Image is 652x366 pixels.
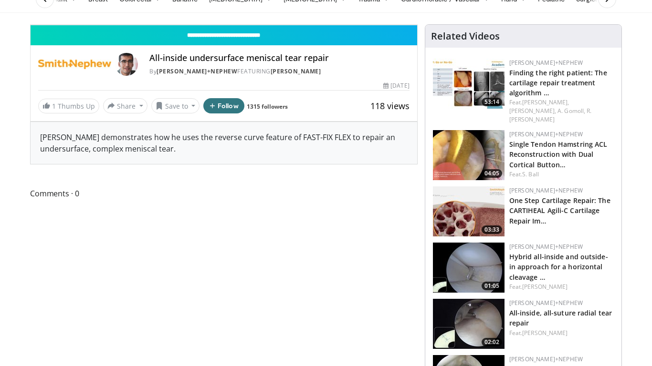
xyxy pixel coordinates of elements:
h4: Related Videos [431,30,500,42]
img: 47fc3831-2644-4472-a478-590317fb5c48.150x105_q85_crop-smart_upscale.jpg [433,130,505,180]
img: 0d5ae7a0-0009-4902-af95-81e215730076.150x105_q85_crop-smart_upscale.jpg [433,299,505,349]
span: 03:33 [482,225,502,234]
a: [PERSON_NAME]+Nephew [509,299,583,307]
a: [PERSON_NAME] [522,283,568,291]
a: [PERSON_NAME]+Nephew [509,130,583,138]
a: S. Ball [522,170,539,178]
div: [PERSON_NAME] demonstrates how he uses the reverse curve feature of FAST-FIX FLEX to repair an un... [31,122,417,164]
div: Feat. [509,98,614,124]
span: 02:02 [482,338,502,346]
img: 364c13b8-bf65-400b-a941-5a4a9c158216.150x105_q85_crop-smart_upscale.jpg [433,243,505,293]
a: [PERSON_NAME]+Nephew [509,243,583,251]
a: 01:05 [433,243,505,293]
a: All-inside, all-suture radial tear repair [509,308,612,327]
a: Finding the right patient: The cartilage repair treatment algorithm … [509,68,607,97]
button: Follow [203,98,244,113]
div: Feat. [509,283,614,291]
span: Comments 0 [30,187,418,200]
img: Smith+Nephew [38,53,111,76]
a: 1315 followers [247,102,288,111]
a: 03:33 [433,186,505,236]
a: [PERSON_NAME]+Nephew [509,355,583,363]
a: Hybrid all-inside and outside-in approach for a horizontal cleavage … [509,252,608,281]
button: Save to [151,98,200,113]
a: [PERSON_NAME], [522,98,569,106]
span: 53:14 [482,98,502,106]
img: 781f413f-8da4-4df1-9ef9-bed9c2d6503b.150x105_q85_crop-smart_upscale.jpg [433,186,505,236]
span: 04:05 [482,169,502,178]
span: 118 views [370,100,410,112]
a: [PERSON_NAME] [271,67,321,75]
a: 02:02 [433,299,505,349]
button: Share [103,98,147,113]
a: [PERSON_NAME]+Nephew [509,186,583,194]
a: Single Tendon Hamstring ACL Reconstruction with Dual Cortical Button… [509,140,608,169]
div: [DATE] [383,81,409,90]
a: 04:05 [433,130,505,180]
a: [PERSON_NAME] [522,329,568,337]
img: Avatar [115,53,138,76]
span: 01:05 [482,282,502,290]
a: A. Gomoll, [557,107,585,115]
h4: All-inside undersurface meniscal tear repair [149,53,409,63]
span: 1 [52,102,56,111]
a: R. [PERSON_NAME] [509,107,592,123]
div: Feat. [509,329,614,337]
a: One Step Cartilage Repair: The CARTIHEAL Agili-C Cartilage Repair Im… [509,196,610,225]
a: [PERSON_NAME], [509,107,556,115]
div: By FEATURING [149,67,409,76]
a: [PERSON_NAME]+Nephew [157,67,237,75]
a: 53:14 [433,59,505,109]
img: 2894c166-06ea-43da-b75e-3312627dae3b.150x105_q85_crop-smart_upscale.jpg [433,59,505,109]
a: [PERSON_NAME]+Nephew [509,59,583,67]
div: Feat. [509,170,614,179]
a: 1 Thumbs Up [38,99,99,113]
